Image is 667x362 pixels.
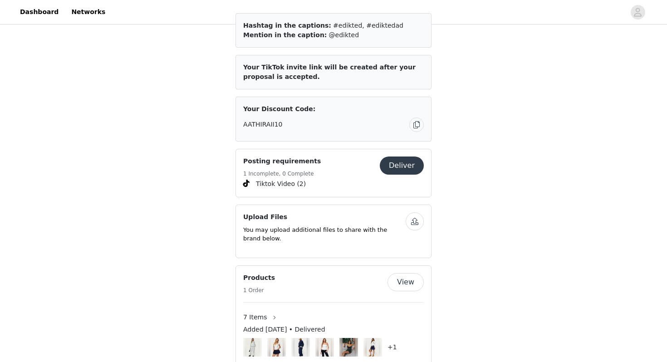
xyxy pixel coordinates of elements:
[270,338,283,357] img: Oleana Gathered Bust Top
[243,273,275,283] h4: Products
[243,336,262,359] img: Image Background Blur
[339,336,358,359] img: Image Background Blur
[333,22,403,29] span: #edikted, #ediktedad
[387,273,424,291] button: View
[315,336,334,359] img: Image Background Blur
[380,157,424,175] button: Deliver
[243,64,416,80] span: Your TikTok invite link will be created after your proposal is accepted.
[243,325,325,334] span: Added [DATE] • Delivered
[367,338,379,357] img: Contrast Nylon Bermuda Shorts
[363,336,382,359] img: Image Background Blur
[66,2,111,22] a: Networks
[329,31,359,39] span: @edikted
[243,286,275,294] h5: 1 Order
[243,212,406,222] h4: Upload Files
[246,338,259,357] img: NY Babe Polka Dot Sweatpants
[294,338,307,357] img: Senior Girl Straight Leg Sweatpants
[291,336,310,359] img: Image Background Blur
[243,22,331,29] span: Hashtag in the captions:
[235,149,432,197] div: Posting requirements
[243,157,321,166] h4: Posting requirements
[343,338,355,357] img: Lacey Backless Polka Dot Mini Dress
[243,225,406,243] p: You may upload additional files to share with the brand below.
[256,179,306,189] span: Tiktok Video (2)
[267,336,286,359] img: Image Background Blur
[243,120,282,129] span: AATHIRAII10
[243,104,315,114] span: Your Discount Code:
[633,5,642,20] div: avatar
[243,170,321,178] h5: 1 Incomplete, 0 Complete
[15,2,64,22] a: Dashboard
[243,313,267,322] span: 7 Items
[243,31,327,39] span: Mention in the caption:
[387,342,397,352] h4: +1
[319,338,331,357] img: Beaux Strapless Babydoll Top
